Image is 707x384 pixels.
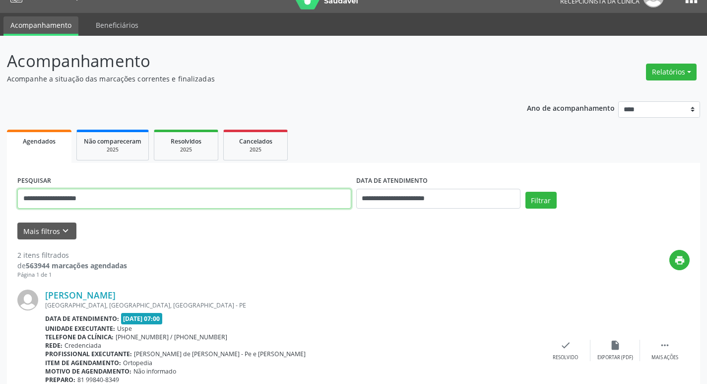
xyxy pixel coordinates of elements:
span: Uspe [117,324,132,333]
button: print [669,250,690,270]
label: PESQUISAR [17,173,51,189]
span: Não compareceram [84,137,141,146]
button: Relatórios [646,64,697,80]
div: 2 itens filtrados [17,250,127,260]
p: Ano de acompanhamento [527,101,615,114]
b: Motivo de agendamento: [45,367,131,376]
a: [PERSON_NAME] [45,290,116,301]
span: 81 99840-8349 [77,376,119,384]
span: [DATE] 07:00 [121,313,163,324]
i: keyboard_arrow_down [60,226,71,236]
i: check [560,340,571,351]
b: Telefone da clínica: [45,333,114,341]
button: Mais filtroskeyboard_arrow_down [17,223,76,240]
div: de [17,260,127,271]
b: Item de agendamento: [45,359,121,367]
img: img [17,290,38,310]
a: Acompanhamento [3,16,78,36]
div: Resolvido [553,354,578,361]
div: 2025 [161,146,211,154]
span: Não informado [133,367,176,376]
b: Rede: [45,341,63,350]
p: Acompanhamento [7,49,492,74]
div: 2025 [84,146,141,154]
i: insert_drive_file [610,340,621,351]
span: [PERSON_NAME] de [PERSON_NAME] - Pe e [PERSON_NAME] [134,350,306,358]
span: Resolvidos [171,137,201,146]
b: Data de atendimento: [45,314,119,323]
b: Profissional executante: [45,350,132,358]
span: Ortopedia [123,359,152,367]
div: Exportar (PDF) [597,354,633,361]
a: Beneficiários [89,16,145,34]
strong: 563944 marcações agendadas [26,261,127,270]
i:  [659,340,670,351]
span: Cancelados [239,137,272,146]
b: Unidade executante: [45,324,115,333]
b: Preparo: [45,376,75,384]
div: 2025 [231,146,280,154]
span: [PHONE_NUMBER] / [PHONE_NUMBER] [116,333,227,341]
label: DATA DE ATENDIMENTO [356,173,428,189]
div: Página 1 de 1 [17,271,127,279]
p: Acompanhe a situação das marcações correntes e finalizadas [7,74,492,84]
button: Filtrar [525,192,557,209]
div: Mais ações [651,354,678,361]
span: Agendados [23,137,56,146]
i: print [674,255,685,266]
span: Credenciada [64,341,101,350]
div: [GEOGRAPHIC_DATA], [GEOGRAPHIC_DATA], [GEOGRAPHIC_DATA] - PE [45,301,541,309]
